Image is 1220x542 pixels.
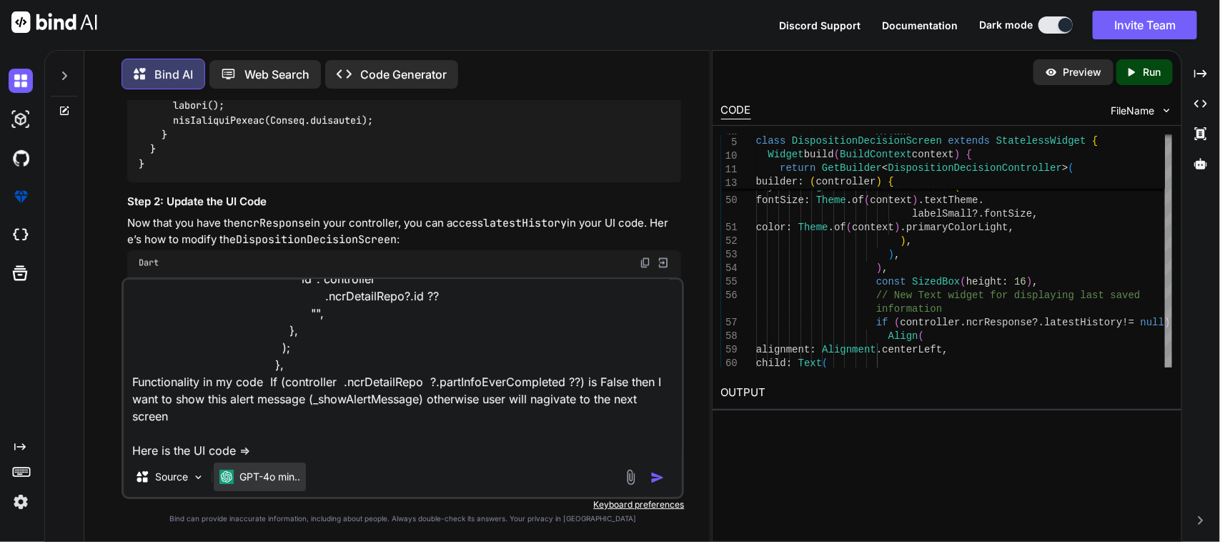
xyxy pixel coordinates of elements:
[954,181,960,192] span: (
[623,469,639,486] img: attachment
[912,149,954,160] span: context
[948,135,991,147] span: extends
[876,317,888,328] span: if
[1062,162,1068,174] span: >
[906,222,1008,233] span: primaryColorLight
[9,490,33,514] img: settings
[721,316,738,330] div: 57
[882,344,942,355] span: centerLeft
[876,303,942,315] span: information
[1044,317,1122,328] span: latestHistory
[640,257,651,268] img: copy
[1144,65,1161,79] p: Run
[1032,208,1038,220] span: ,
[360,66,447,83] p: Code Generator
[810,176,815,187] span: (
[894,249,900,260] span: ,
[882,162,888,174] span: <
[798,176,804,187] span: :
[798,358,823,369] span: Text
[240,216,311,230] code: ncrResponse
[756,344,810,355] span: alignment
[912,194,918,206] span: )
[834,222,846,233] span: of
[996,135,1086,147] span: StatelessWidget
[984,208,1032,220] span: fontSize
[1002,276,1008,287] span: :
[244,66,309,83] p: Web Search
[139,257,159,268] span: Dart
[239,470,300,484] p: GPT-4o min..
[721,136,738,149] span: 5
[721,149,738,163] span: 10
[924,194,978,206] span: textTheme
[918,330,924,342] span: (
[721,248,738,262] div: 53
[954,149,960,160] span: )
[713,376,1181,410] h2: OUTPUT
[979,18,1033,32] span: Dark mode
[721,262,738,275] div: 54
[798,222,828,233] span: Theme
[721,102,751,119] div: CODE
[1032,276,1038,287] span: ,
[966,317,1032,328] span: ncrResponse
[756,135,786,147] span: class
[942,344,948,355] span: ,
[756,222,786,233] span: color
[840,149,912,160] span: BuildContext
[756,358,786,369] span: child
[721,343,738,357] div: 59
[888,162,1063,174] span: DispositionDecisionController
[721,221,738,235] div: 51
[657,256,670,269] img: Open in Browser
[882,19,958,31] span: Documentation
[822,344,876,355] span: Alignment
[483,216,567,230] code: latestHistory
[846,222,852,233] span: (
[780,162,815,174] span: return
[9,69,33,93] img: darkChat
[1122,317,1134,328] span: !=
[900,222,906,233] span: .
[121,499,685,511] p: Keyboard preferences
[816,194,846,206] span: Theme
[912,276,960,287] span: SizedBox
[900,235,906,247] span: )
[876,176,882,187] span: )
[918,194,924,206] span: .
[816,176,876,187] span: controller
[9,184,33,209] img: premium
[888,249,894,260] span: )
[721,194,738,207] div: 50
[846,194,852,206] span: .
[219,470,234,484] img: GPT-4o mini
[9,223,33,247] img: cloudideIcon
[756,181,786,192] span: style
[852,222,894,233] span: context
[1140,317,1164,328] span: null
[900,317,960,328] span: controller
[792,135,942,147] span: DispositionDecisionScreen
[1045,66,1058,79] img: preview
[828,222,834,233] span: .
[1161,104,1173,117] img: chevron down
[1068,162,1074,174] span: (
[966,149,972,160] span: {
[1063,65,1102,79] p: Preview
[721,177,738,190] span: 13
[721,330,738,343] div: 58
[804,149,834,160] span: build
[876,290,1141,301] span: // New Text widget for displaying last saved
[1093,11,1197,39] button: Invite Team
[721,289,738,302] div: 56
[154,66,193,83] p: Bind AI
[192,471,204,483] img: Pick Models
[1092,135,1098,147] span: {
[876,276,906,287] span: const
[779,19,861,31] span: Discord Support
[864,181,870,192] span: .
[1032,317,1044,328] span: ?.
[1014,276,1026,287] span: 16
[721,163,738,177] span: 11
